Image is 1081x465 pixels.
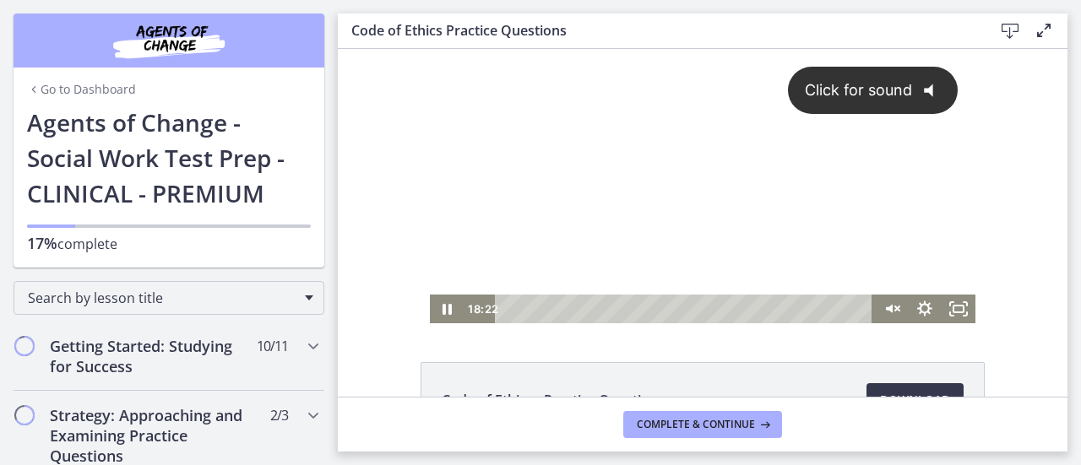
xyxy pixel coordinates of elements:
span: Search by lesson title [28,289,296,307]
a: Download [866,383,964,417]
h1: Agents of Change - Social Work Test Prep - CLINICAL - PREMIUM [27,105,311,211]
h2: Getting Started: Studying for Success [50,336,256,376]
span: 2 / 3 [270,405,288,425]
p: complete [27,233,311,254]
span: 10 / 11 [257,336,288,356]
span: Code of Ethics - Practice Questions [442,390,665,410]
button: Unmute [536,246,570,274]
h3: Code of Ethics Practice Questions [351,20,966,41]
div: Search by lesson title [14,281,324,315]
a: Go to Dashboard [27,81,136,98]
span: Download [880,390,950,410]
img: Agents of Change [68,20,270,61]
span: Complete & continue [637,418,755,431]
button: Show settings menu [570,246,604,274]
span: 17% [27,233,57,253]
iframe: Video Lesson [338,49,1067,323]
button: Fullscreen [604,246,638,274]
button: Complete & continue [623,411,782,438]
